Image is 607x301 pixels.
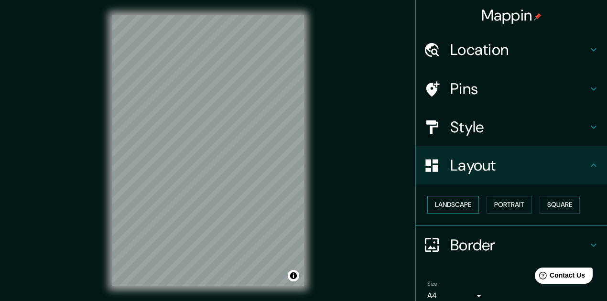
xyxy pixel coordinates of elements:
div: Pins [416,70,607,108]
div: Layout [416,146,607,184]
h4: Border [450,236,588,255]
div: Border [416,226,607,264]
button: Toggle attribution [288,270,299,281]
h4: Layout [450,156,588,175]
button: Landscape [427,196,479,214]
canvas: Map [112,15,304,286]
h4: Location [450,40,588,59]
h4: Style [450,118,588,137]
img: pin-icon.png [534,13,542,21]
label: Size [427,279,437,288]
button: Square [540,196,580,214]
button: Portrait [487,196,532,214]
div: Location [416,31,607,69]
div: Style [416,108,607,146]
iframe: Help widget launcher [522,264,596,290]
h4: Mappin [481,6,542,25]
h4: Pins [450,79,588,98]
